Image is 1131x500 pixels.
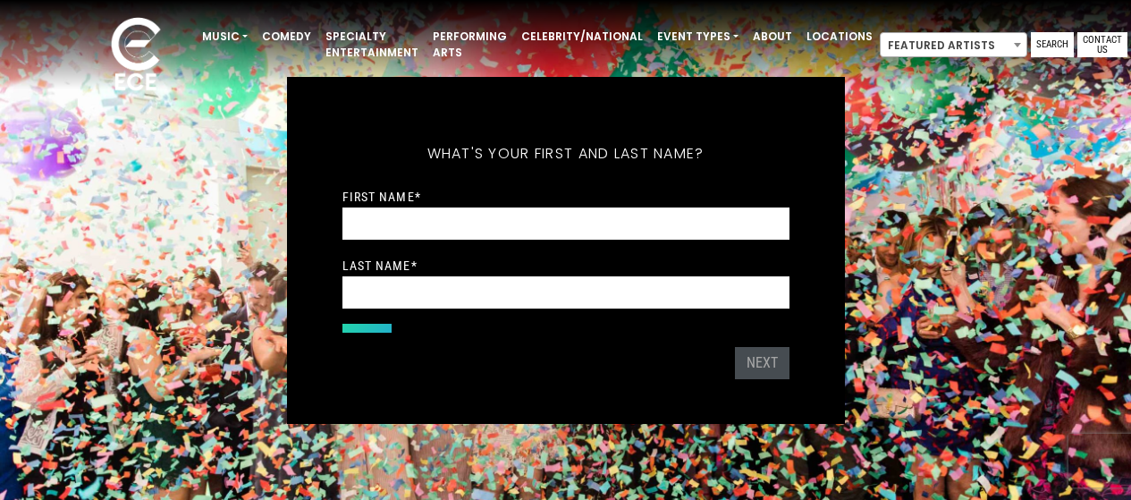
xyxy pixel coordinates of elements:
[195,21,255,52] a: Music
[318,21,426,68] a: Specialty Entertainment
[746,21,799,52] a: About
[650,21,746,52] a: Event Types
[342,122,789,186] h5: What's your first and last name?
[881,33,1026,58] span: Featured Artists
[799,21,880,52] a: Locations
[342,189,421,205] label: First Name
[255,21,318,52] a: Comedy
[91,13,181,99] img: ece_new_logo_whitev2-1.png
[1077,32,1127,57] a: Contact Us
[342,258,418,274] label: Last Name
[1031,32,1074,57] a: Search
[426,21,514,68] a: Performing Arts
[514,21,650,52] a: Celebrity/National
[880,32,1027,57] span: Featured Artists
